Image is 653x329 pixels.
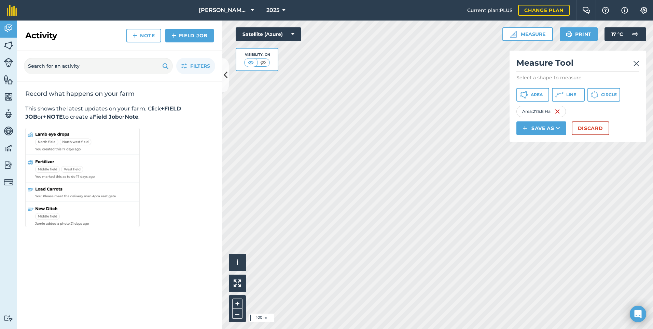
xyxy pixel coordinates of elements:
[232,299,242,309] button: +
[4,143,13,153] img: svg+xml;base64,PD94bWwgdmVyc2lvbj0iMS4wIiBlbmNvZGluZz0idXRmLTgiPz4KPCEtLSBHZW5lcmF0b3I6IEFkb2JlIE...
[628,27,642,41] img: svg+xml;base64,PD94bWwgdmVyc2lvbj0iMS4wIiBlbmNvZGluZz0idXRmLTgiPz4KPCEtLSBHZW5lcmF0b3I6IEFkb2JlIE...
[4,40,13,51] img: svg+xml;base64,PHN2ZyB4bWxucz0iaHR0cDovL3d3dy53My5vcmcvMjAwMC9zdmciIHdpZHRoPSI1NiIgaGVpZ2h0PSI2MC...
[552,88,585,102] button: Line
[630,306,646,322] div: Open Intercom Messenger
[171,31,176,40] img: svg+xml;base64,PHN2ZyB4bWxucz0iaHR0cDovL3d3dy53My5vcmcvMjAwMC9zdmciIHdpZHRoPSIxNCIgaGVpZ2h0PSIyNC...
[190,62,210,70] span: Filters
[601,7,610,14] img: A question mark icon
[24,58,173,74] input: Search for an activity
[640,7,648,14] img: A cog icon
[229,254,246,271] button: i
[93,114,119,120] strong: Field Job
[566,30,572,38] img: svg+xml;base64,PHN2ZyB4bWxucz0iaHR0cDovL3d3dy53My5vcmcvMjAwMC9zdmciIHdpZHRoPSIxOSIgaGVpZ2h0PSIyNC...
[176,58,215,74] button: Filters
[232,309,242,319] button: –
[572,121,609,135] button: Discard
[516,57,639,71] h2: Measure Tool
[247,59,255,66] img: svg+xml;base64,PHN2ZyB4bWxucz0iaHR0cDovL3d3dy53My5vcmcvMjAwMC9zdmciIHdpZHRoPSI1MCIgaGVpZ2h0PSI0MC...
[162,62,169,70] img: svg+xml;base64,PHN2ZyB4bWxucz0iaHR0cDovL3d3dy53My5vcmcvMjAwMC9zdmciIHdpZHRoPSIxOSIgaGVpZ2h0PSIyNC...
[133,31,137,40] img: svg+xml;base64,PHN2ZyB4bWxucz0iaHR0cDovL3d3dy53My5vcmcvMjAwMC9zdmciIHdpZHRoPSIxNCIgaGVpZ2h0PSIyNC...
[523,124,527,132] img: svg+xml;base64,PHN2ZyB4bWxucz0iaHR0cDovL3d3dy53My5vcmcvMjAwMC9zdmciIHdpZHRoPSIxNCIgaGVpZ2h0PSIyNC...
[244,52,270,57] div: Visibility: On
[4,315,13,321] img: svg+xml;base64,PD94bWwgdmVyc2lvbj0iMS4wIiBlbmNvZGluZz0idXRmLTgiPz4KPCEtLSBHZW5lcmF0b3I6IEFkb2JlIE...
[587,88,620,102] button: Circle
[516,88,549,102] button: Area
[4,160,13,170] img: svg+xml;base64,PD94bWwgdmVyc2lvbj0iMS4wIiBlbmNvZGluZz0idXRmLTgiPz4KPCEtLSBHZW5lcmF0b3I6IEFkb2JlIE...
[510,31,517,38] img: Ruler icon
[531,92,543,97] span: Area
[611,27,623,41] span: 17 ° C
[4,75,13,85] img: svg+xml;base64,PHN2ZyB4bWxucz0iaHR0cDovL3d3dy53My5vcmcvMjAwMC9zdmciIHdpZHRoPSI1NiIgaGVpZ2h0PSI2MC...
[4,58,13,67] img: svg+xml;base64,PD94bWwgdmVyc2lvbj0iMS4wIiBlbmNvZGluZz0idXRmLTgiPz4KPCEtLSBHZW5lcmF0b3I6IEFkb2JlIE...
[516,121,566,135] button: Save as
[25,90,214,98] h2: Record what happens on your farm
[560,27,598,41] button: Print
[234,279,241,287] img: Four arrows, one pointing top left, one top right, one bottom right and the last bottom left
[555,107,560,116] img: svg+xml;base64,PHN2ZyB4bWxucz0iaHR0cDovL3d3dy53My5vcmcvMjAwMC9zdmciIHdpZHRoPSIxNiIgaGVpZ2h0PSIyNC...
[259,59,267,66] img: svg+xml;base64,PHN2ZyB4bWxucz0iaHR0cDovL3d3dy53My5vcmcvMjAwMC9zdmciIHdpZHRoPSI1MCIgaGVpZ2h0PSI0MC...
[25,105,214,121] p: This shows the latest updates on your farm. Click or to create a or .
[467,6,513,14] span: Current plan : PLUS
[516,106,566,117] div: Area : 275.8 Ha
[621,6,628,14] img: svg+xml;base64,PHN2ZyB4bWxucz0iaHR0cDovL3d3dy53My5vcmcvMjAwMC9zdmciIHdpZHRoPSIxNyIgaGVpZ2h0PSIxNy...
[199,6,248,14] span: [PERSON_NAME] Pastoral
[582,7,591,14] img: Two speech bubbles overlapping with the left bubble in the forefront
[518,5,570,16] a: Change plan
[605,27,646,41] button: 17 °C
[4,23,13,34] img: svg+xml;base64,PD94bWwgdmVyc2lvbj0iMS4wIiBlbmNvZGluZz0idXRmLTgiPz4KPCEtLSBHZW5lcmF0b3I6IEFkb2JlIE...
[165,29,214,42] a: Field Job
[236,258,238,267] span: i
[25,30,57,41] h2: Activity
[126,29,161,42] a: Note
[566,92,576,97] span: Line
[4,109,13,119] img: svg+xml;base64,PD94bWwgdmVyc2lvbj0iMS4wIiBlbmNvZGluZz0idXRmLTgiPz4KPCEtLSBHZW5lcmF0b3I6IEFkb2JlIE...
[633,60,639,68] img: svg+xml;base64,PHN2ZyB4bWxucz0iaHR0cDovL3d3dy53My5vcmcvMjAwMC9zdmciIHdpZHRoPSIyMiIgaGVpZ2h0PSIzMC...
[516,74,639,81] p: Select a shape to measure
[4,126,13,136] img: svg+xml;base64,PD94bWwgdmVyc2lvbj0iMS4wIiBlbmNvZGluZz0idXRmLTgiPz4KPCEtLSBHZW5lcmF0b3I6IEFkb2JlIE...
[125,114,138,120] strong: Note
[601,92,617,97] span: Circle
[4,177,13,187] img: svg+xml;base64,PD94bWwgdmVyc2lvbj0iMS4wIiBlbmNvZGluZz0idXRmLTgiPz4KPCEtLSBHZW5lcmF0b3I6IEFkb2JlIE...
[7,5,17,16] img: fieldmargin Logo
[502,27,553,41] button: Measure
[4,92,13,102] img: svg+xml;base64,PHN2ZyB4bWxucz0iaHR0cDovL3d3dy53My5vcmcvMjAwMC9zdmciIHdpZHRoPSI1NiIgaGVpZ2h0PSI2MC...
[266,6,279,14] span: 2025
[236,27,301,41] button: Satellite (Azure)
[43,114,63,120] strong: +NOTE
